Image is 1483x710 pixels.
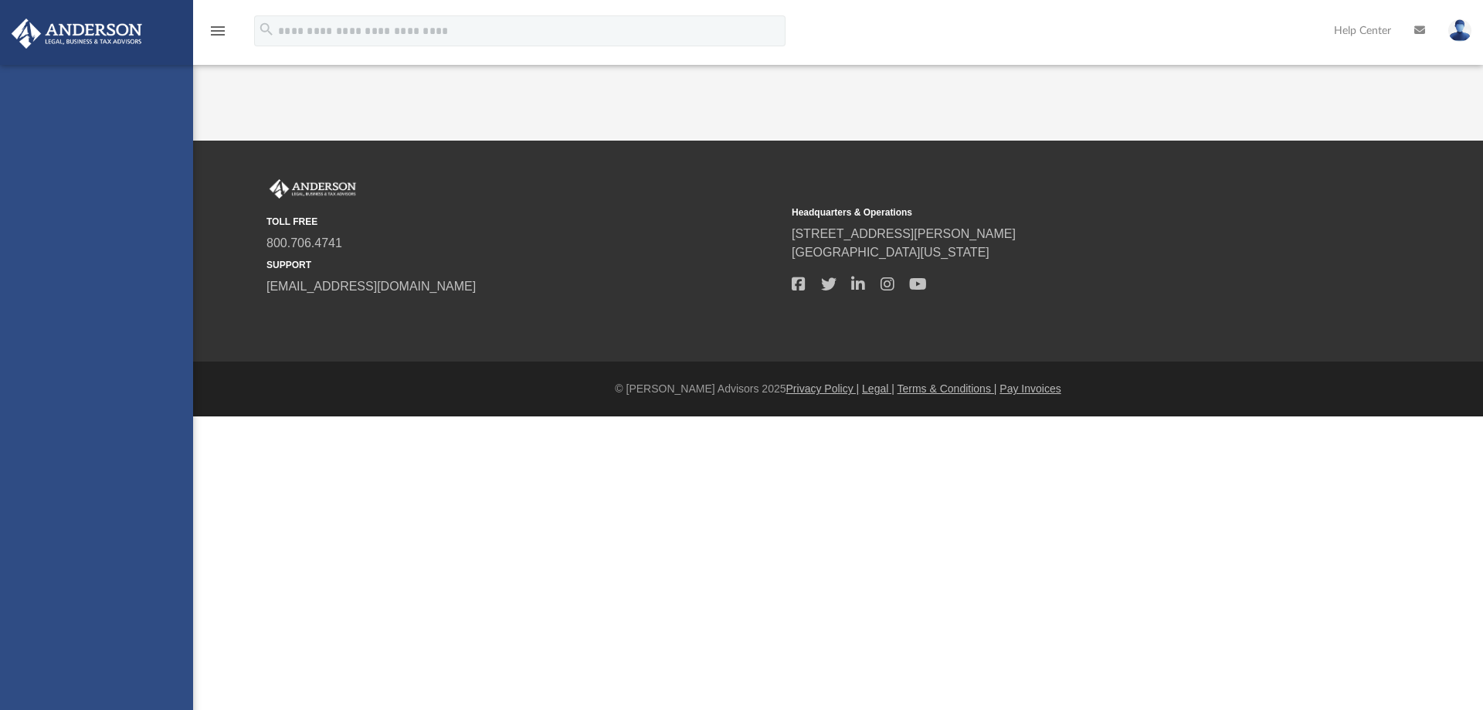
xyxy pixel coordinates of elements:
a: menu [209,29,227,40]
a: Legal | [862,382,894,395]
a: [GEOGRAPHIC_DATA][US_STATE] [792,246,989,259]
small: SUPPORT [266,258,781,272]
a: 800.706.4741 [266,236,342,250]
small: Headquarters & Operations [792,206,1306,219]
i: menu [209,22,227,40]
img: Anderson Advisors Platinum Portal [266,179,359,199]
a: [EMAIL_ADDRESS][DOMAIN_NAME] [266,280,476,293]
img: User Pic [1448,19,1471,42]
img: Anderson Advisors Platinum Portal [7,19,147,49]
a: [STREET_ADDRESS][PERSON_NAME] [792,227,1016,240]
a: Terms & Conditions | [898,382,997,395]
a: Pay Invoices [999,382,1060,395]
a: Privacy Policy | [786,382,860,395]
div: © [PERSON_NAME] Advisors 2025 [193,381,1483,397]
small: TOLL FREE [266,215,781,229]
i: search [258,21,275,38]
